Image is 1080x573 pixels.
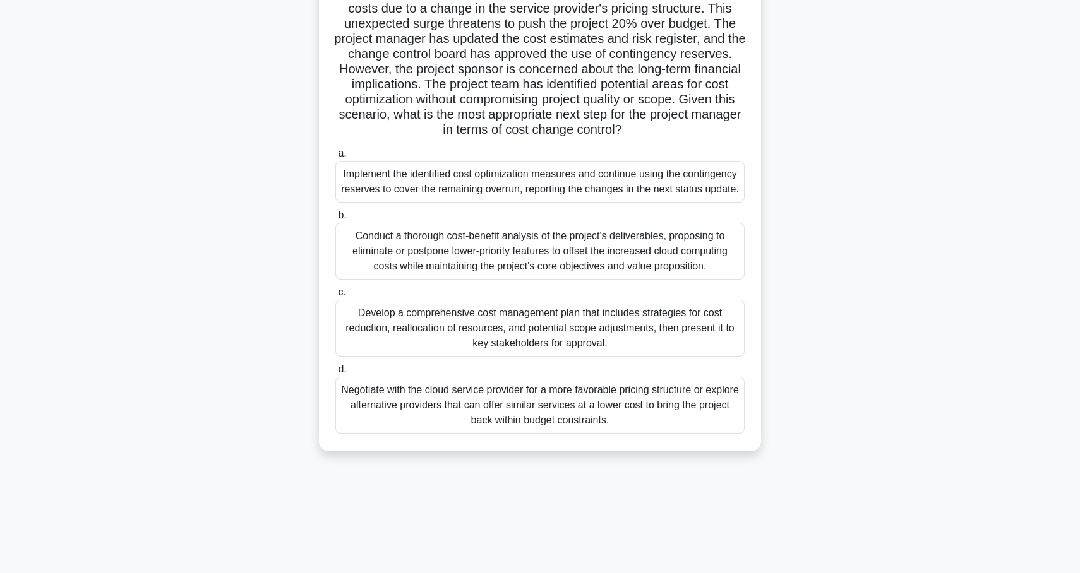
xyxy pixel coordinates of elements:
span: b. [338,210,346,220]
span: a. [338,148,346,158]
div: Develop a comprehensive cost management plan that includes strategies for cost reduction, realloc... [335,300,745,357]
div: Conduct a thorough cost-benefit analysis of the project's deliverables, proposing to eliminate or... [335,223,745,280]
div: Implement the identified cost optimization measures and continue using the contingency reserves t... [335,161,745,203]
span: c. [338,286,345,297]
div: Negotiate with the cloud service provider for a more favorable pricing structure or explore alter... [335,377,745,434]
span: d. [338,363,346,374]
